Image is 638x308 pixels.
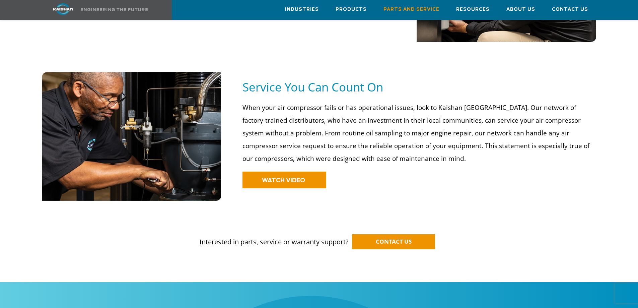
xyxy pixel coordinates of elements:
span: Contact Us [552,6,588,13]
h5: Service You Can Count On [242,79,596,95]
a: CONTACT US [352,234,435,249]
a: Products [336,0,367,18]
a: Contact Us [552,0,588,18]
img: service [42,72,222,201]
span: Resources [456,6,490,13]
img: Engineering the future [81,8,148,11]
a: About Us [506,0,535,18]
img: kaishan logo [38,3,88,15]
a: WATCH VIDEO [242,172,326,188]
a: Industries [285,0,319,18]
a: Resources [456,0,490,18]
span: WATCH VIDEO [262,178,305,183]
p: When your air compressor fails or has operational issues, look to Kaishan [GEOGRAPHIC_DATA]. Our ... [242,101,592,165]
span: Industries [285,6,319,13]
a: Parts and Service [383,0,439,18]
span: CONTACT US [376,238,412,245]
span: Products [336,6,367,13]
span: About Us [506,6,535,13]
span: Parts and Service [383,6,439,13]
p: Interested in parts, service or warranty support? [42,224,596,247]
